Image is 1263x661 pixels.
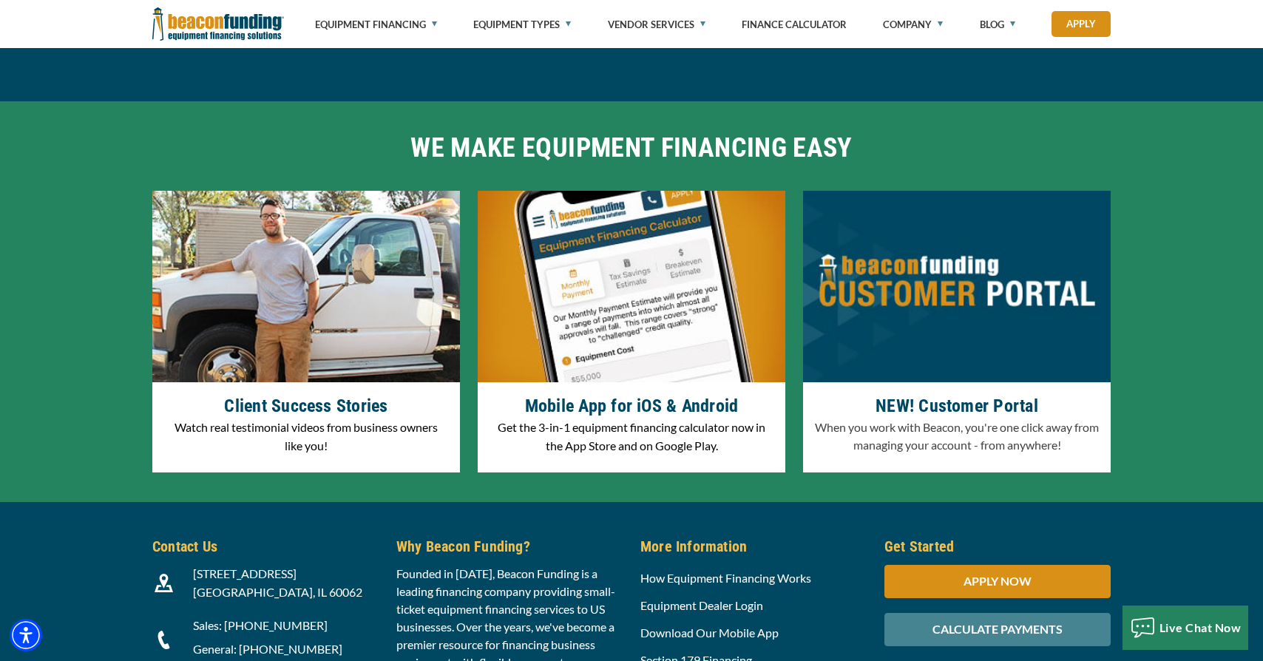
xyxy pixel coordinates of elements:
img: Beacon Funding location [155,574,173,592]
span: Live Chat Now [1159,620,1242,634]
img: Instant Estimates Online Calculator Phone [478,191,785,382]
h4: Mobile App for iOS & Android [489,393,774,418]
img: Beacon Funding Phone [155,631,173,649]
h4: Client Success Stories [163,393,449,418]
img: Video of customer who is a tow truck driver in front of his tow truck smiling [152,191,460,382]
a: Equipment Dealer Login [640,598,763,612]
a: Apply [1052,11,1111,37]
a: APPLY NOW [884,574,1111,588]
span: Get the 3-in-1 equipment financing calculator now in the App Store and on Google Play. [498,420,765,452]
a: How Equipment Financing Works [640,571,811,585]
p: When you work with Beacon, you're one click away from managing your account - from anywhere! [814,418,1100,454]
img: customer portal [803,191,1111,382]
span: Watch real testimonial videos from business owners like you! [175,420,438,452]
span: [STREET_ADDRESS] [GEOGRAPHIC_DATA], IL 60062 [193,566,362,599]
h5: More Information [640,535,867,557]
a: Download Our Mobile App [640,626,779,640]
p: Sales: [PHONE_NUMBER] [193,617,379,634]
h5: Contact Us [152,535,379,557]
div: CALCULATE PAYMENTS [884,613,1111,646]
h5: Why Beacon Funding? [396,535,623,557]
h4: NEW! Customer Portal [814,393,1100,418]
button: Live Chat Now [1123,606,1249,650]
h5: Get Started [884,535,1111,557]
h2: WE MAKE EQUIPMENT FINANCING EASY [152,131,1111,165]
p: General: [PHONE_NUMBER] [193,640,379,658]
div: Accessibility Menu [10,619,42,651]
a: CALCULATE PAYMENTS [884,622,1111,636]
div: APPLY NOW [884,565,1111,598]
